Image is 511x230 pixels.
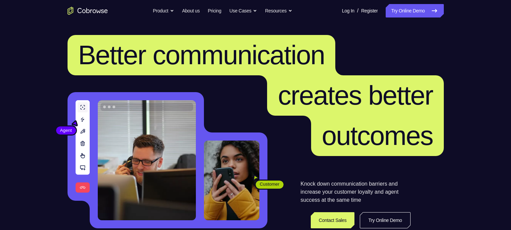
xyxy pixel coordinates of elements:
[311,212,355,228] a: Contact Sales
[68,7,108,15] a: Go to the home page
[78,40,325,70] span: Better communication
[360,212,410,228] a: Try Online Demo
[361,4,378,17] a: Register
[265,4,292,17] button: Resources
[153,4,174,17] button: Product
[357,7,358,15] span: /
[98,100,196,220] img: A customer support agent talking on the phone
[278,80,433,110] span: creates better
[182,4,200,17] a: About us
[208,4,221,17] a: Pricing
[322,121,433,151] span: outcomes
[342,4,354,17] a: Log In
[204,141,259,220] img: A customer holding their phone
[386,4,443,17] a: Try Online Demo
[301,180,411,204] p: Knock down communication barriers and increase your customer loyalty and agent success at the sam...
[229,4,257,17] button: Use Cases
